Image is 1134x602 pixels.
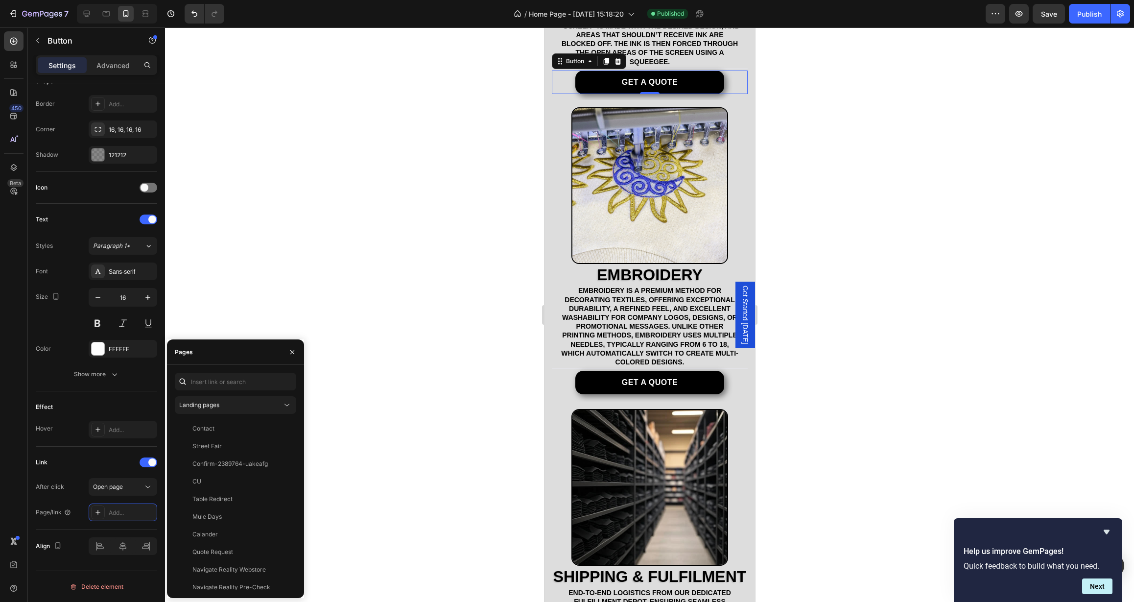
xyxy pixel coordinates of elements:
div: Show more [74,369,119,379]
span: / [524,9,527,19]
div: CU [192,477,201,486]
div: Sans-serif [109,267,155,276]
span: Open page [93,483,123,490]
div: Shadow [36,150,58,159]
div: Styles [36,241,53,250]
div: Page/link [36,508,71,517]
div: 16, 16, 16, 16 [109,125,155,134]
div: Delete element [70,581,123,593]
span: Paragraph 1* [93,241,130,250]
div: Navigate Reality Webstore [192,565,266,574]
div: Table Redirect [192,495,233,504]
div: After click [36,482,64,491]
div: Pages [175,348,193,357]
div: Confirm-2389764-uakeafg [192,459,268,468]
div: Color [36,344,51,353]
button: Delete element [36,579,157,595]
p: Settings [48,60,76,71]
div: Corner [36,125,55,134]
p: Advanced [96,60,130,71]
div: FFFFFF [109,345,155,354]
button: Hide survey [1101,526,1112,538]
div: Beta [7,179,24,187]
p: Button [47,35,131,47]
button: Paragraph 1* [89,237,157,255]
div: Size [36,290,62,304]
button: Show more [36,365,157,383]
div: Publish [1077,9,1102,19]
button: Publish [1069,4,1110,24]
button: Save [1033,4,1065,24]
input: Insert link or search [175,373,296,390]
div: Add... [109,426,155,434]
p: Quick feedback to build what you need. [964,561,1112,571]
div: Font [36,267,48,276]
div: Add... [109,508,155,517]
div: 121212 [109,151,155,160]
p: 7 [64,8,69,20]
span: Save [1041,10,1057,18]
div: Help us improve GemPages! [964,526,1112,594]
div: Quote Request [192,548,233,556]
img: gempages_547487054036992825-f3519fd9-93a3-497e-8cb9-ae287a06eaf0.jpg [27,382,184,538]
span: Landing pages [179,401,219,409]
div: 450 [9,104,24,112]
button: Open page [89,478,157,496]
h2: Help us improve GemPages! [964,546,1112,557]
div: Add... [109,100,155,109]
span: Published [657,9,684,18]
div: Street Fair [192,442,222,451]
button: Next question [1082,578,1112,594]
div: Hover [36,424,53,433]
button: 7 [4,4,73,24]
div: Effect [36,403,53,411]
span: Home Page - [DATE] 15:18:20 [529,9,624,19]
div: Calander [192,530,218,539]
div: Undo/Redo [185,4,224,24]
iframe: Design area [544,27,755,602]
div: Border [36,99,55,108]
div: Icon [36,183,47,192]
div: Navigate Reality Pre-Check [192,583,270,592]
div: Link [36,458,47,467]
div: Mule Days [192,512,222,521]
div: Text [36,215,48,224]
div: Contact [192,424,214,433]
button: Landing pages [175,396,296,414]
div: Align [36,540,64,553]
